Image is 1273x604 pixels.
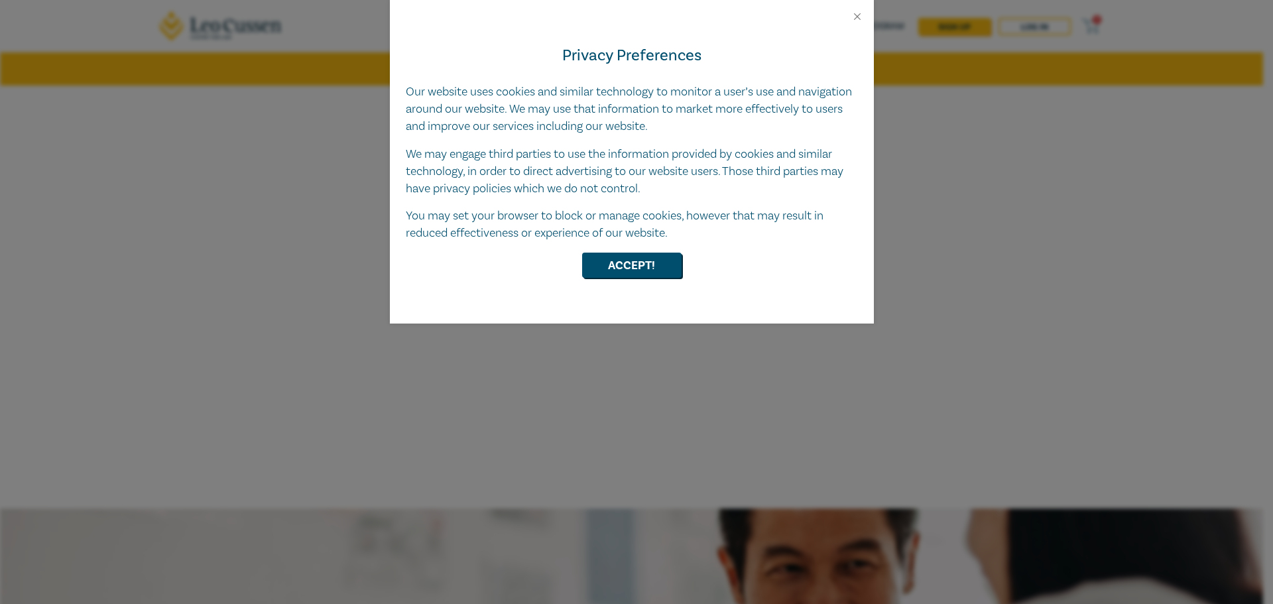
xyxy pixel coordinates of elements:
[406,146,858,198] p: We may engage third parties to use the information provided by cookies and similar technology, in...
[851,11,863,23] button: Close
[406,208,858,242] p: You may set your browser to block or manage cookies, however that may result in reduced effective...
[406,84,858,135] p: Our website uses cookies and similar technology to monitor a user’s use and navigation around our...
[582,253,682,278] button: Accept!
[406,44,858,68] h4: Privacy Preferences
